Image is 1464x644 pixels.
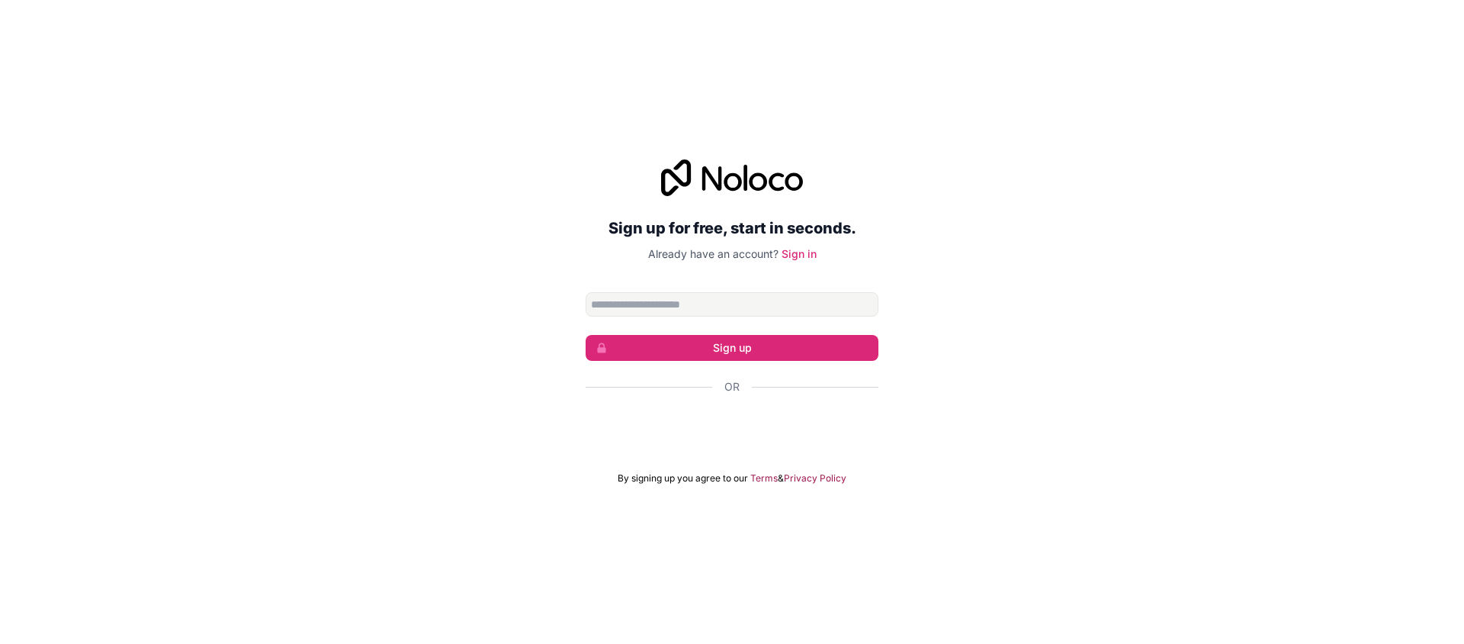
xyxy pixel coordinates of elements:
span: Or [724,379,740,394]
a: Terms [750,472,778,485]
span: Already have an account? [648,247,779,260]
h2: Sign up for free, start in seconds. [586,214,878,242]
span: By signing up you agree to our [618,472,748,485]
button: Sign up [586,335,878,361]
span: & [778,472,784,485]
input: Email address [586,292,878,317]
a: Sign in [782,247,817,260]
a: Privacy Policy [784,472,846,485]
